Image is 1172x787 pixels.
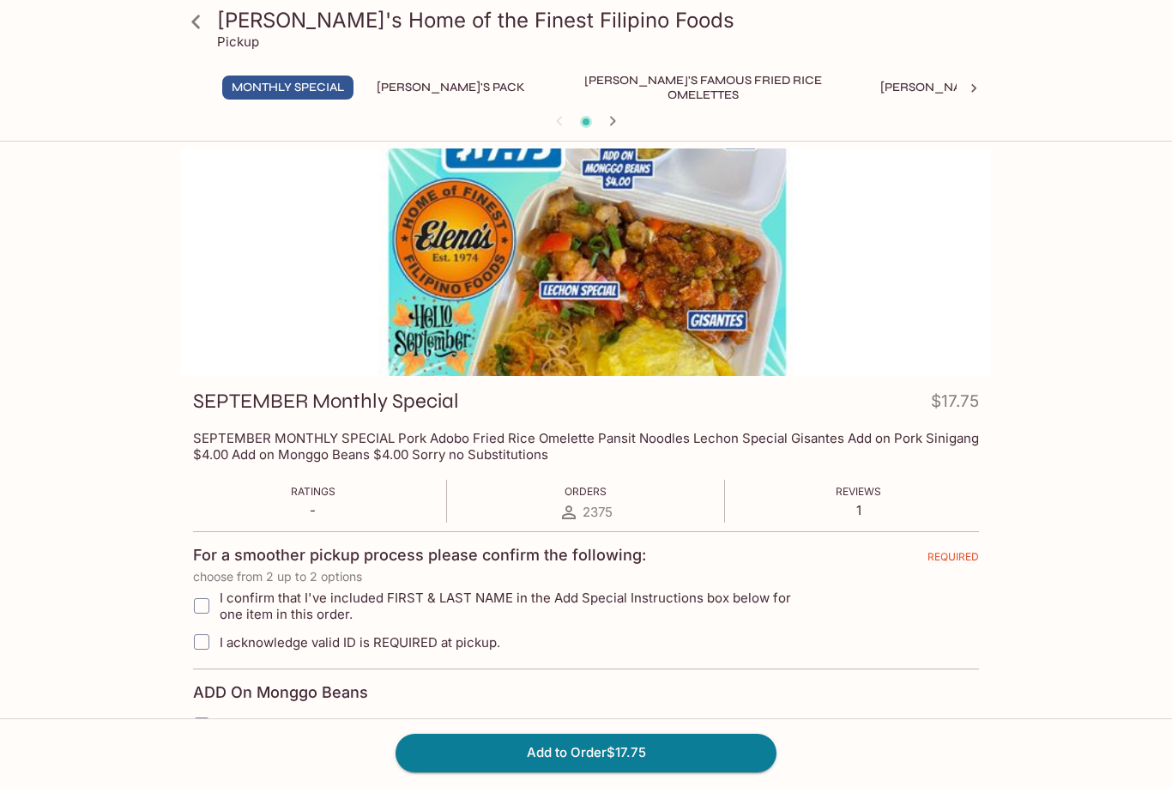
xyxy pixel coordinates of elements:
[871,76,1090,100] button: [PERSON_NAME]'s Mixed Plates
[220,717,416,734] span: ADD On 8 ounce Monggo Beans
[548,76,857,100] button: [PERSON_NAME]'s Famous Fried Rice Omelettes
[222,76,353,100] button: Monthly Special
[836,485,881,498] span: Reviews
[220,590,814,622] span: I confirm that I've included FIRST & LAST NAME in the Add Special Instructions box below for one ...
[193,430,979,463] p: SEPTEMBER MONTHLY SPECIAL Pork Adobo Fried Rice Omelette Pansit Noodles Lechon Special Gisantes A...
[193,388,459,415] h3: SEPTEMBER Monthly Special
[217,33,259,50] p: Pickup
[396,734,776,772] button: Add to Order$17.75
[193,570,979,584] p: choose from 2 up to 2 options
[565,485,607,498] span: Orders
[181,148,991,376] div: SEPTEMBER Monthly Special
[927,550,979,570] span: REQUIRED
[836,502,881,518] p: 1
[193,683,368,702] h4: ADD On Monggo Beans
[217,7,984,33] h3: [PERSON_NAME]'s Home of the Finest Filipino Foods
[583,504,613,520] span: 2375
[931,388,979,421] h4: $17.75
[367,76,535,100] button: [PERSON_NAME]'s Pack
[220,634,500,651] span: I acknowledge valid ID is REQUIRED at pickup.
[193,546,646,565] h4: For a smoother pickup process please confirm the following:
[291,485,335,498] span: Ratings
[291,502,335,518] p: -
